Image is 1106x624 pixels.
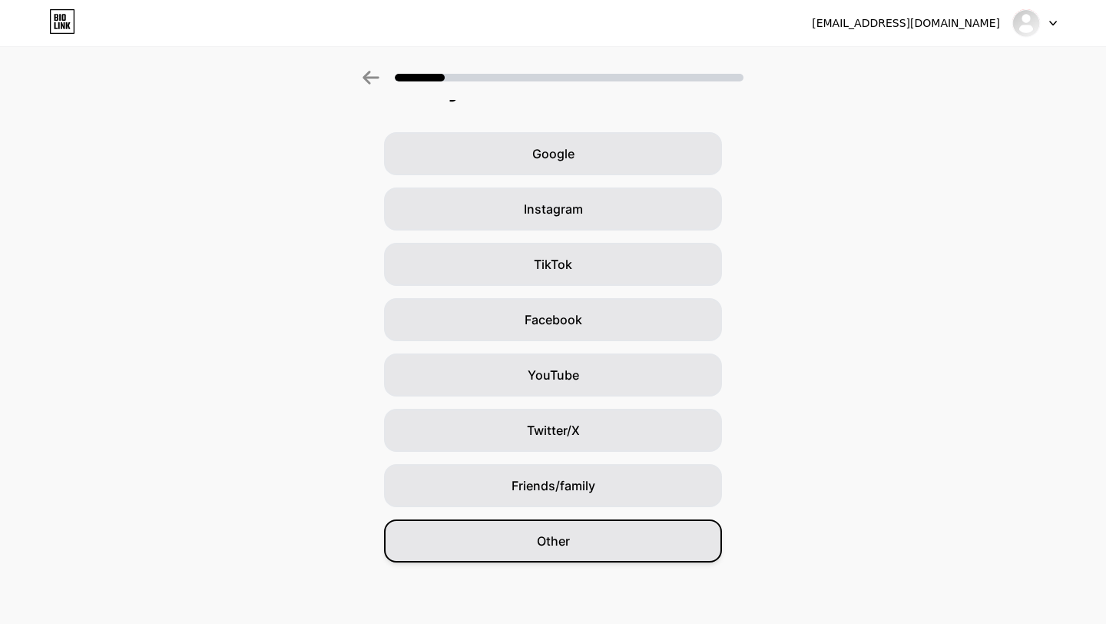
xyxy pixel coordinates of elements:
span: Instagram [524,200,583,218]
span: TikTok [534,255,572,274]
div: How did you hear about Bio Link? [8,71,1098,101]
span: Twitter/X [527,421,580,440]
img: kathleen hon [1012,8,1041,38]
div: [EMAIL_ADDRESS][DOMAIN_NAME] [812,15,1000,32]
span: Other [537,532,570,550]
span: Facebook [525,310,582,329]
span: Google [532,144,575,163]
span: Friends/family [512,476,595,495]
span: YouTube [528,366,579,384]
